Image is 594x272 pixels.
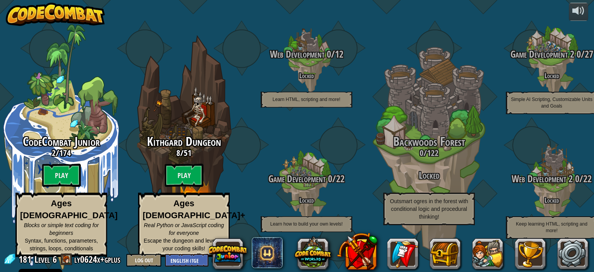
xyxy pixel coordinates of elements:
[6,3,105,26] img: CodeCombat - Learn how to code by playing a game
[324,48,331,61] span: 0
[245,72,368,79] h4: Locked
[336,172,345,185] span: 22
[74,253,123,265] a: ly0624x+gplus
[123,24,245,270] div: Complete previous world to unlock
[53,253,57,265] span: 6
[368,170,490,181] h3: Locked
[511,97,592,109] span: Simple AI Scripting, Customizable Units and Goals
[510,48,574,61] span: Game Development 2
[34,253,50,266] span: Level
[25,238,98,251] span: Syntax, functions, parameters, strings, loops, conditionals
[268,172,326,185] span: Game Development
[24,222,99,236] span: Blocks or simple text coding for beginners
[574,48,581,61] span: 0
[245,197,368,204] h4: Locked
[147,133,221,150] span: Kithgard Dungeon
[245,174,368,184] h3: /
[420,147,423,159] span: 0
[326,172,332,185] span: 0
[19,253,34,265] span: 181
[144,238,224,251] span: Escape the dungeon and level up your coding skills!
[143,198,245,220] strong: Ages [DEMOGRAPHIC_DATA]+
[59,147,71,159] span: 174
[144,222,224,236] span: Real Python or JavaScript coding for everyone
[512,172,573,185] span: Web Development 2
[23,133,100,150] span: CodeCombat Junior
[42,164,81,187] btn: Play
[126,254,161,267] button: Log Out
[393,133,465,150] span: Backwoods Forest
[184,147,191,159] span: 51
[270,48,324,61] span: Web Development
[583,172,592,185] span: 22
[427,147,439,159] span: 122
[20,198,118,220] strong: Ages [DEMOGRAPHIC_DATA]
[585,48,593,61] span: 27
[368,148,490,157] h3: /
[390,198,468,220] span: Outsmart ogres in the forest with conditional logic and procedural thinking!
[245,49,368,60] h3: /
[270,221,343,227] span: Learn how to build your own levels!
[516,221,587,233] span: Keep learning HTML, scripting and more!
[273,97,340,102] span: Learn HTML, scripting and more!
[52,147,56,159] span: 2
[123,148,245,157] h3: /
[176,147,180,159] span: 8
[165,164,203,187] btn: Play
[573,172,579,185] span: 0
[335,48,343,61] span: 12
[569,3,588,21] button: Adjust volume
